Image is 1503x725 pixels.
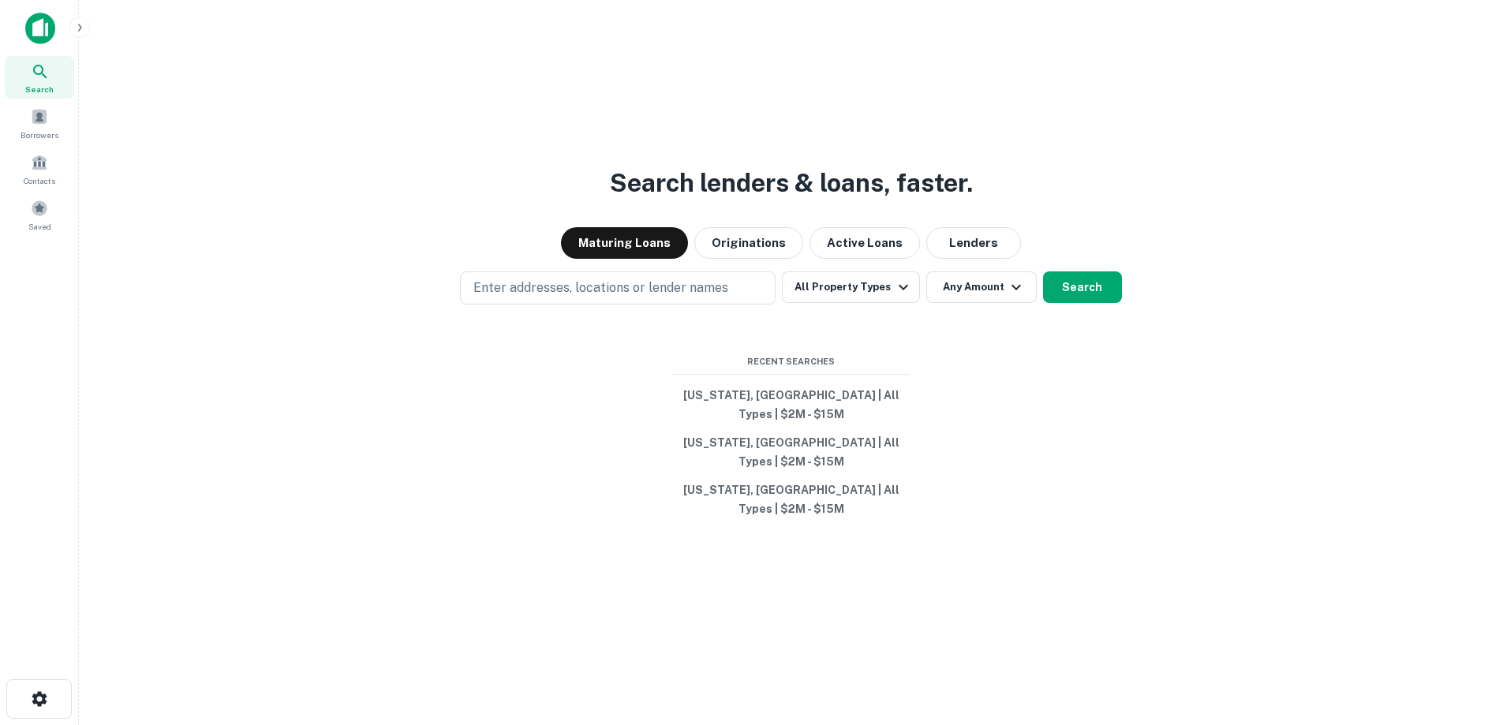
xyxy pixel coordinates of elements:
span: Contacts [24,174,55,187]
button: Originations [694,227,803,259]
a: Contacts [5,148,74,190]
button: Search [1043,271,1122,303]
button: [US_STATE], [GEOGRAPHIC_DATA] | All Types | $2M - $15M [673,476,910,523]
button: Enter addresses, locations or lender names [460,271,776,305]
button: Any Amount [926,271,1037,303]
p: Enter addresses, locations or lender names [473,278,728,297]
span: Search [25,83,54,95]
span: Saved [28,220,51,233]
button: [US_STATE], [GEOGRAPHIC_DATA] | All Types | $2M - $15M [673,381,910,428]
a: Saved [5,193,74,236]
img: capitalize-icon.png [25,13,55,44]
button: Maturing Loans [561,227,688,259]
button: All Property Types [782,271,919,303]
h3: Search lenders & loans, faster. [610,164,973,202]
button: Active Loans [809,227,920,259]
span: Borrowers [21,129,58,141]
iframe: Chat Widget [1424,548,1503,624]
button: [US_STATE], [GEOGRAPHIC_DATA] | All Types | $2M - $15M [673,428,910,476]
a: Borrowers [5,102,74,144]
button: Lenders [926,227,1021,259]
span: Recent Searches [673,355,910,368]
a: Search [5,56,74,99]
